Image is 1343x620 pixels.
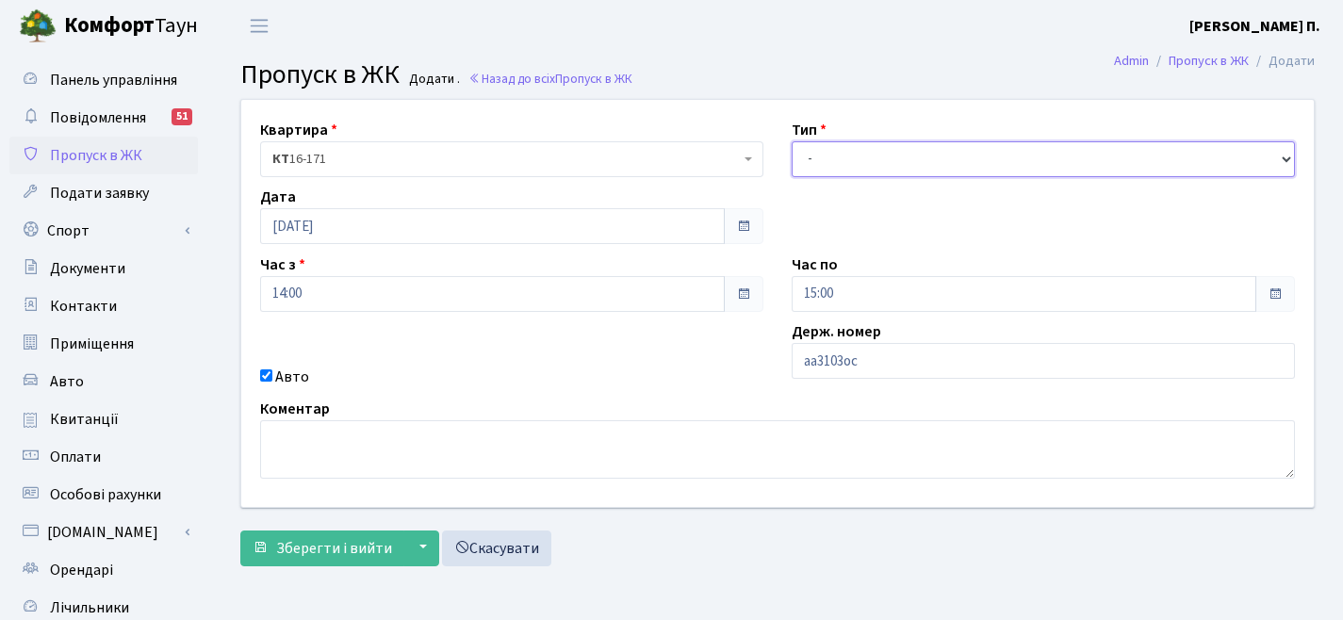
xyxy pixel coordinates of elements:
span: Орендарі [50,560,113,580]
small: Додати . [405,72,460,88]
b: [PERSON_NAME] П. [1189,16,1320,37]
span: Пропуск в ЖК [555,70,632,88]
label: Авто [275,366,309,388]
a: Пропуск в ЖК [9,137,198,174]
span: Оплати [50,447,101,467]
span: Квитанції [50,409,119,430]
a: Контакти [9,287,198,325]
span: Документи [50,258,125,279]
span: Зберегти і вийти [276,538,392,559]
a: Авто [9,363,198,400]
span: Особові рахунки [50,484,161,505]
a: Оплати [9,438,198,476]
span: <b>КТ</b>&nbsp;&nbsp;&nbsp;&nbsp;16-171 [260,141,763,177]
li: Додати [1249,51,1315,72]
span: Повідомлення [50,107,146,128]
a: Скасувати [442,530,551,566]
span: <b>КТ</b>&nbsp;&nbsp;&nbsp;&nbsp;16-171 [272,150,740,169]
span: Контакти [50,296,117,317]
nav: breadcrumb [1086,41,1343,81]
input: AA0001AA [792,343,1295,379]
a: [PERSON_NAME] П. [1189,15,1320,38]
span: Приміщення [50,334,134,354]
a: Admin [1114,51,1149,71]
a: Спорт [9,212,198,250]
label: Квартира [260,119,337,141]
b: Комфорт [64,10,155,41]
span: Авто [50,371,84,392]
a: Пропуск в ЖК [1169,51,1249,71]
a: Документи [9,250,198,287]
img: logo.png [19,8,57,45]
label: Час з [260,253,305,276]
span: Пропуск в ЖК [240,56,400,93]
label: Тип [792,119,827,141]
label: Час по [792,253,838,276]
span: Панель управління [50,70,177,90]
span: Лічильники [50,597,129,618]
a: Панель управління [9,61,198,99]
a: Повідомлення51 [9,99,198,137]
label: Держ. номер [792,320,881,343]
div: 51 [172,108,192,125]
a: Орендарі [9,551,198,589]
a: Квитанції [9,400,198,438]
button: Зберегти і вийти [240,530,404,566]
label: Коментар [260,398,330,420]
b: КТ [272,150,289,169]
a: Приміщення [9,325,198,363]
label: Дата [260,186,296,208]
a: Назад до всіхПропуск в ЖК [468,70,632,88]
a: Подати заявку [9,174,198,212]
button: Переключити навігацію [236,10,283,41]
span: Таун [64,10,198,42]
span: Пропуск в ЖК [50,145,142,166]
a: [DOMAIN_NAME] [9,514,198,551]
a: Особові рахунки [9,476,198,514]
span: Подати заявку [50,183,149,204]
